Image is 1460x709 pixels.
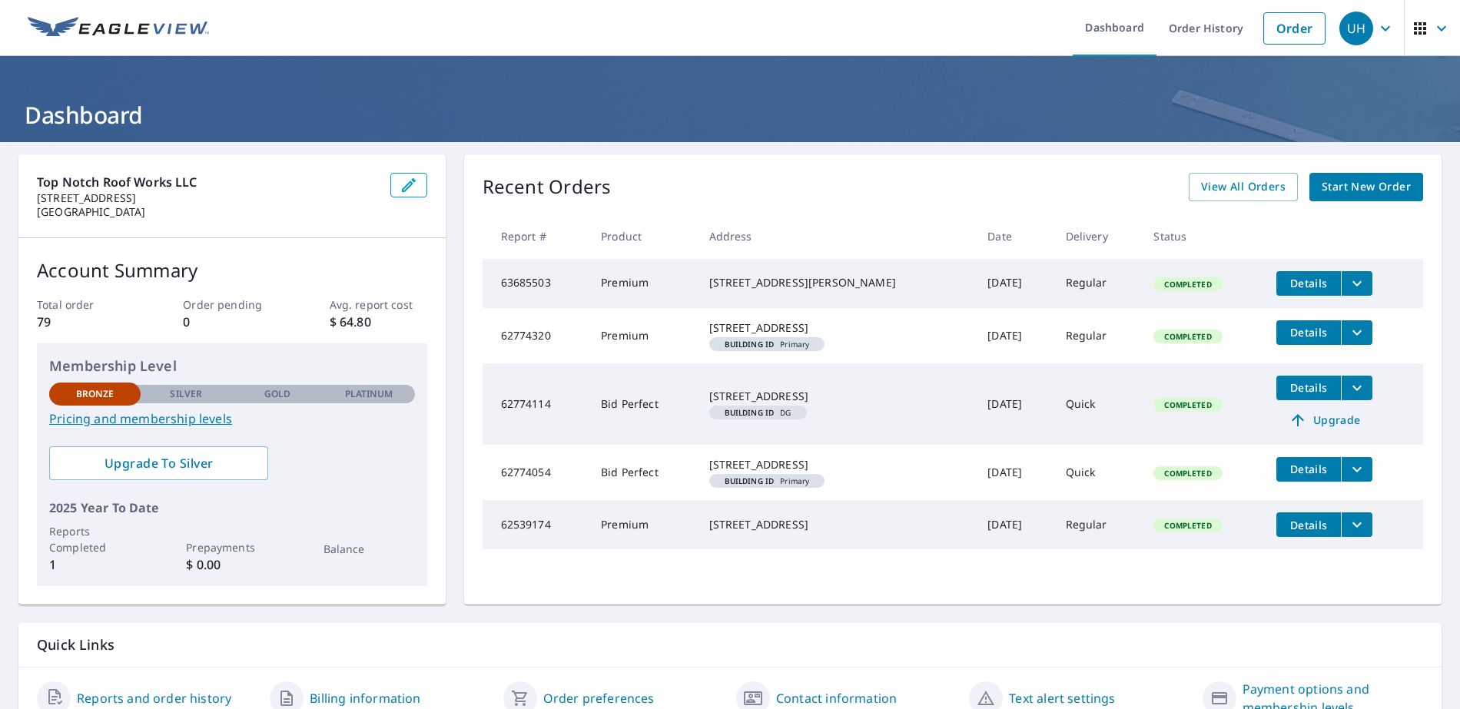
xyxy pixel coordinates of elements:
p: 2025 Year To Date [49,499,415,517]
span: Completed [1155,468,1220,479]
a: Start New Order [1309,173,1423,201]
button: filesDropdownBtn-62774114 [1341,376,1372,400]
span: View All Orders [1201,177,1286,197]
a: Upgrade To Silver [49,446,268,480]
td: [DATE] [975,445,1053,500]
button: filesDropdownBtn-62774320 [1341,320,1372,345]
p: Gold [264,387,290,401]
span: Completed [1155,279,1220,290]
a: Upgrade [1276,408,1372,432]
td: Regular [1054,259,1142,308]
td: 63685503 [483,259,589,308]
p: Total order [37,297,134,313]
th: Address [697,214,976,259]
td: [DATE] [975,259,1053,308]
span: Start New Order [1322,177,1411,197]
p: Quick Links [37,635,1423,654]
th: Product [589,214,696,259]
em: Building ID [725,477,775,485]
div: [STREET_ADDRESS] [709,320,964,336]
p: $ 0.00 [186,555,277,574]
th: Status [1141,214,1264,259]
p: Top Notch Roof Works LLC [37,173,378,191]
span: Details [1286,380,1332,395]
td: Regular [1054,500,1142,549]
button: detailsBtn-63685503 [1276,271,1341,296]
a: View All Orders [1189,173,1298,201]
p: Reports Completed [49,523,141,555]
h1: Dashboard [18,99,1442,131]
div: [STREET_ADDRESS] [709,457,964,472]
button: detailsBtn-62774320 [1276,320,1341,345]
p: 0 [183,313,280,331]
a: Billing information [310,689,420,707]
p: [STREET_ADDRESS] [37,191,378,205]
em: Building ID [725,409,775,416]
p: Platinum [345,387,393,401]
td: Premium [589,500,696,549]
td: 62774114 [483,363,589,445]
th: Delivery [1054,214,1142,259]
p: Membership Level [49,356,415,376]
div: [STREET_ADDRESS] [709,389,964,404]
td: [DATE] [975,363,1053,445]
p: 1 [49,555,141,574]
span: Details [1286,518,1332,532]
span: Details [1286,462,1332,476]
td: Premium [589,259,696,308]
td: 62774320 [483,308,589,363]
a: Contact information [776,689,897,707]
td: 62774054 [483,445,589,500]
p: Balance [324,541,415,557]
a: Order preferences [543,689,655,707]
button: detailsBtn-62539174 [1276,512,1341,537]
span: Primary [715,477,819,485]
p: [GEOGRAPHIC_DATA] [37,205,378,219]
span: Upgrade To Silver [61,455,256,472]
td: Regular [1054,308,1142,363]
div: [STREET_ADDRESS] [709,517,964,532]
th: Report # [483,214,589,259]
button: filesDropdownBtn-63685503 [1341,271,1372,296]
td: [DATE] [975,308,1053,363]
span: Completed [1155,399,1220,410]
td: [DATE] [975,500,1053,549]
th: Date [975,214,1053,259]
a: Pricing and membership levels [49,409,415,428]
p: Silver [170,387,202,401]
p: Recent Orders [483,173,612,201]
button: detailsBtn-62774054 [1276,457,1341,482]
img: EV Logo [28,17,209,40]
button: detailsBtn-62774114 [1276,376,1341,400]
p: 79 [37,313,134,331]
p: Account Summary [37,257,427,284]
span: DG [715,409,801,416]
a: Order [1263,12,1326,45]
span: Completed [1155,520,1220,531]
span: Upgrade [1286,411,1363,429]
p: $ 64.80 [330,313,427,331]
td: 62539174 [483,500,589,549]
td: Bid Perfect [589,445,696,500]
span: Completed [1155,331,1220,342]
td: Bid Perfect [589,363,696,445]
p: Prepayments [186,539,277,555]
button: filesDropdownBtn-62539174 [1341,512,1372,537]
div: UH [1339,12,1373,45]
span: Primary [715,340,819,348]
a: Reports and order history [77,689,231,707]
a: Text alert settings [1009,689,1115,707]
div: [STREET_ADDRESS][PERSON_NAME] [709,275,964,290]
span: Details [1286,325,1332,340]
em: Building ID [725,340,775,348]
td: Quick [1054,445,1142,500]
p: Avg. report cost [330,297,427,313]
p: Bronze [76,387,114,401]
td: Quick [1054,363,1142,445]
button: filesDropdownBtn-62774054 [1341,457,1372,482]
span: Details [1286,276,1332,290]
p: Order pending [183,297,280,313]
td: Premium [589,308,696,363]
